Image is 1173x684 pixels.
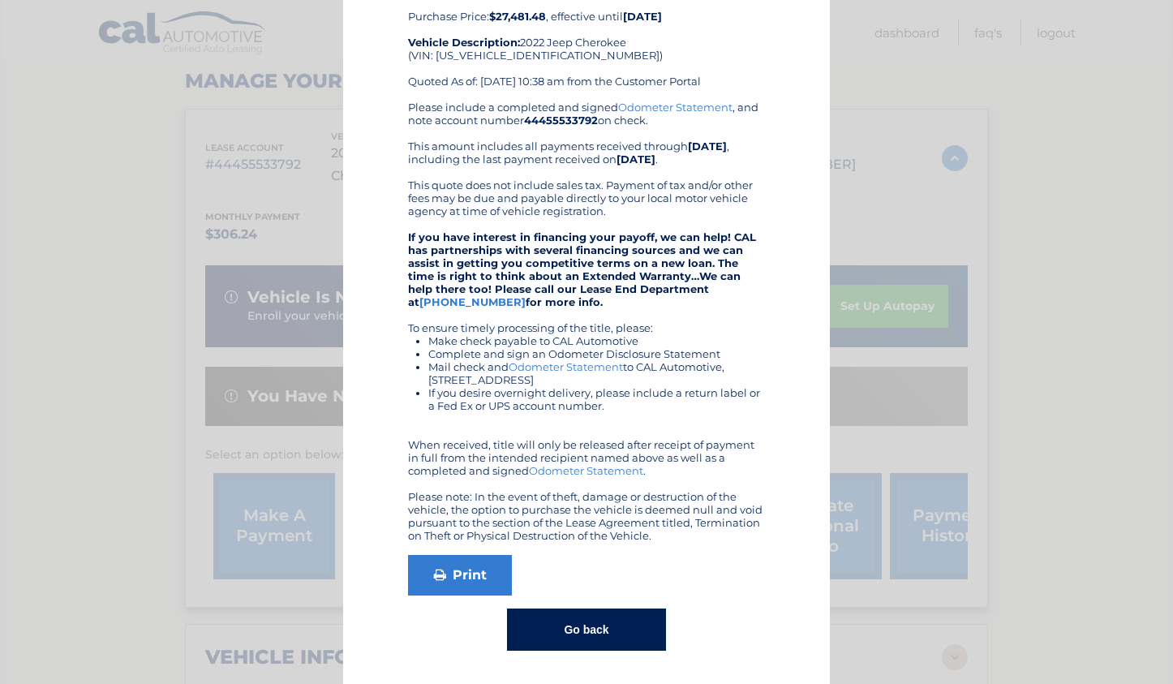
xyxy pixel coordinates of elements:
a: Odometer Statement [509,360,623,373]
b: [DATE] [623,10,662,23]
a: Odometer Statement [529,464,643,477]
li: Mail check and to CAL Automotive, [STREET_ADDRESS] [428,360,765,386]
li: Make check payable to CAL Automotive [428,334,765,347]
li: If you desire overnight delivery, please include a return label or a Fed Ex or UPS account number. [428,386,765,412]
b: $27,481.48 [489,10,546,23]
b: [DATE] [617,153,655,166]
strong: If you have interest in financing your payoff, we can help! CAL has partnerships with several fin... [408,230,756,308]
li: Complete and sign an Odometer Disclosure Statement [428,347,765,360]
b: [DATE] [688,140,727,153]
a: [PHONE_NUMBER] [419,295,526,308]
a: Print [408,555,512,596]
div: Please include a completed and signed , and note account number on check. This amount includes al... [408,101,765,542]
button: Go back [507,609,665,651]
b: 44455533792 [524,114,598,127]
strong: Vehicle Description: [408,36,520,49]
a: Odometer Statement [618,101,733,114]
